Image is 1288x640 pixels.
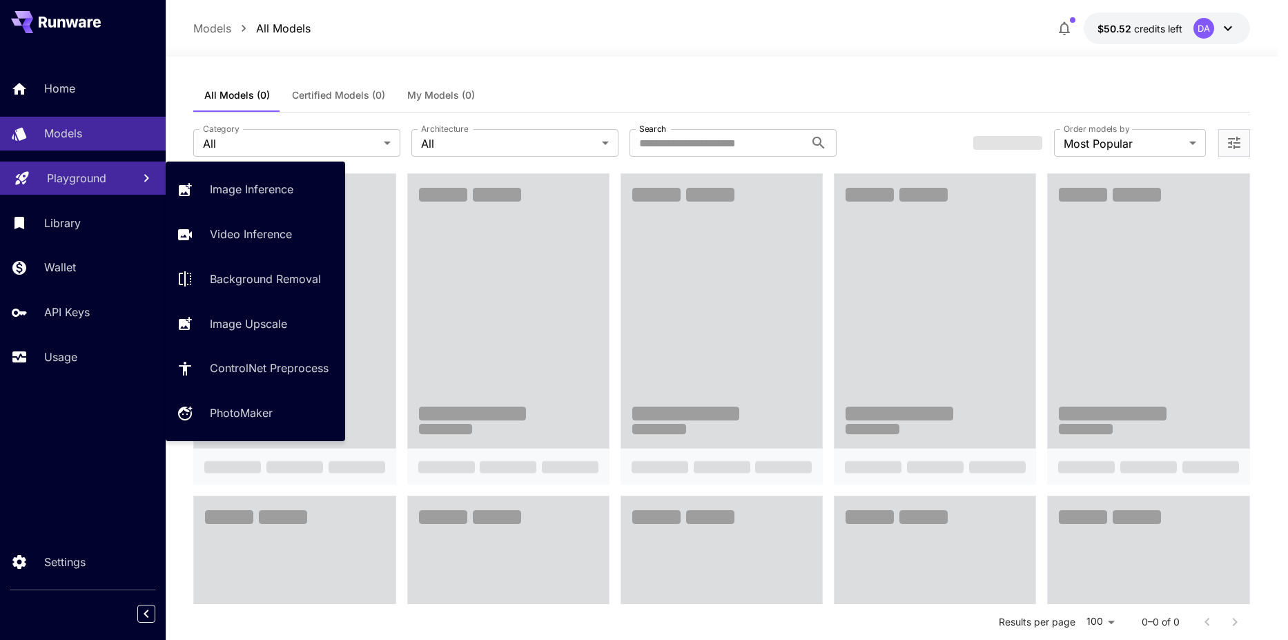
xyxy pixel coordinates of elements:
span: $50.52 [1097,23,1134,35]
a: ControlNet Preprocess [166,351,345,385]
span: Most Popular [1064,135,1184,152]
div: DA [1193,18,1214,39]
span: My Models (0) [407,89,475,101]
a: PhotoMaker [166,396,345,430]
label: Search [639,123,666,135]
p: Models [193,20,231,37]
label: Category [203,123,240,135]
nav: breadcrumb [193,20,311,37]
p: PhotoMaker [210,405,273,421]
p: Settings [44,554,86,570]
p: Models [44,125,82,142]
p: ControlNet Preprocess [210,360,329,376]
button: Open more filters [1226,135,1242,152]
a: Video Inference [166,217,345,251]
p: Library [44,215,81,231]
span: All [421,135,596,152]
a: Background Removal [166,262,345,296]
p: Results per page [999,615,1075,629]
button: $50.52192 [1084,12,1250,44]
a: Image Upscale [166,307,345,340]
a: Image Inference [166,173,345,206]
div: $50.52192 [1097,21,1182,36]
span: Certified Models (0) [292,89,385,101]
span: credits left [1134,23,1182,35]
div: Collapse sidebar [148,601,166,626]
span: All Models (0) [204,89,270,101]
label: Architecture [421,123,468,135]
p: Home [44,80,75,97]
button: Collapse sidebar [137,605,155,623]
p: Video Inference [210,226,292,242]
p: Image Upscale [210,316,287,332]
p: Image Inference [210,181,293,197]
p: 0–0 of 0 [1142,615,1180,629]
span: All [203,135,378,152]
p: Background Removal [210,271,321,287]
p: All Models [256,20,311,37]
label: Order models by [1064,123,1129,135]
p: Playground [47,170,106,186]
div: 100 [1081,612,1120,632]
p: Usage [44,349,77,365]
p: API Keys [44,304,90,320]
p: Wallet [44,259,76,275]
